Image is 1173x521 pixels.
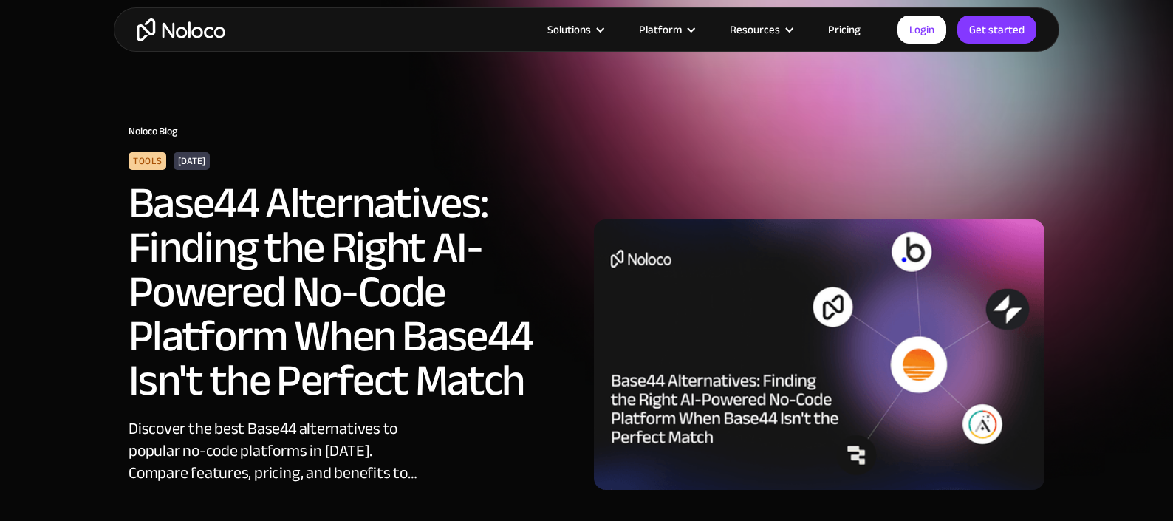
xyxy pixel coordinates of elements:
div: Solutions [529,20,620,39]
a: Login [897,16,946,44]
div: Platform [620,20,711,39]
div: Discover the best Base44 alternatives to popular no-code platforms in [DATE]. Compare features, p... [129,418,431,484]
div: Resources [711,20,810,39]
h1: Noloco Blog [129,126,1044,137]
div: Tools [129,152,166,170]
div: Platform [639,20,682,39]
a: Get started [957,16,1036,44]
h2: Base44 Alternatives: Finding the Right AI-Powered No-Code Platform When Base44 Isn't the Perfect ... [129,181,535,403]
div: Resources [730,20,780,39]
a: home [137,18,225,41]
div: Solutions [547,20,591,39]
div: [DATE] [174,152,210,170]
a: Pricing [810,20,879,39]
